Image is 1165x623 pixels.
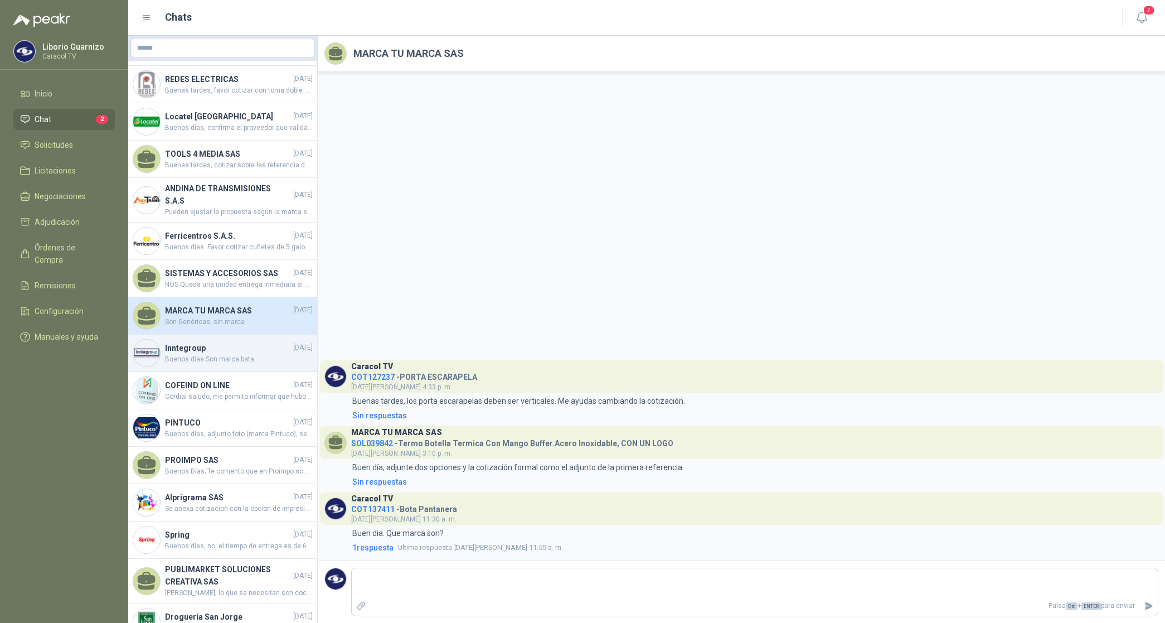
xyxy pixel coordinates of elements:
a: Negociaciones [13,186,115,207]
span: [DATE] [293,529,313,540]
span: [DATE][PERSON_NAME] 11:30 a. m. [351,515,457,523]
h4: Spring [165,529,291,541]
span: [DATE] [293,380,313,390]
span: [DATE] [293,571,313,581]
span: 7 [1143,5,1155,16]
span: [DATE] [293,230,313,241]
span: COT127237 [351,373,395,381]
h4: - Bota Pantanera [351,502,457,513]
h2: MARCA TU MARCA SAS [353,46,464,61]
img: Company Logo [133,377,160,404]
span: Negociaciones [35,190,86,202]
a: Company LogoInntegroup[DATE]Buenos días Son marca bata [128,335,317,372]
span: COT137411 [351,505,395,514]
span: Ultima respuesta [398,542,452,553]
span: Remisiones [35,279,76,292]
span: [DATE] [293,342,313,353]
button: Enviar [1139,596,1158,616]
span: Órdenes de Compra [35,242,104,266]
span: [DATE] [293,305,313,316]
h4: - Termo Botella Termica Con Mango Buffer Acero Inoxidable, CON UN LOGO [351,436,673,447]
span: [DATE] [293,417,313,428]
span: [DATE][PERSON_NAME] 4:33 p. m. [351,383,452,391]
span: [DATE] [293,148,313,159]
h4: Inntegroup [165,342,291,354]
h4: SISTEMAS Y ACCESORIOS SAS [165,267,291,279]
h3: Caracol TV [351,364,393,370]
span: [DATE] [293,111,313,122]
h4: PINTUCO [165,417,291,429]
a: Adjudicación [13,211,115,233]
span: Son Genéricas, sin marca [165,317,313,327]
a: Manuales y ayuda [13,326,115,347]
p: Buenas tardes, los porta escarapelas deben ser verticales. Me ayudas cambiando la cotización. [352,395,685,407]
img: Company Logo [325,498,346,519]
a: TOOLS 4 MEDIA SAS[DATE]Buenas tardes, cotizar sobre las referencia del archivo adjunto. [MEDICAL_... [128,141,317,178]
a: 1respuestaUltima respuesta[DATE][PERSON_NAME] 11:55 a. m. [350,542,1158,554]
p: Pulsa + para enviar [371,596,1140,616]
span: Adjudicación [35,216,80,228]
span: Chat [35,113,51,125]
a: Sin respuestas [350,409,1158,422]
a: Remisiones [13,275,115,296]
img: Company Logo [133,527,160,553]
span: [DATE] [293,74,313,84]
span: NOS Queda una unidad entrega inmediata si es favorable la oferta favor informar para reservarla [165,279,313,290]
span: Buenos días, adjunto foto (marca Pintuco), se tienen 12 galones para entrega inmediata, los otros... [165,429,313,440]
h3: MARCA TU MARCA SAS [351,429,442,436]
h4: Alprigrama SAS [165,491,291,504]
span: Pueden ajustar la propuesta según la marca solicitada. [165,207,313,218]
h4: REDES ELECTRICAS [165,73,291,85]
span: Buenos días, no, el tiempo de entrega es de 6 días porque los pedidos son para fabricación. [165,541,313,552]
a: Company LogoLocatel [GEOGRAPHIC_DATA][DATE]Buenos días, confirma el proveedor que validando el in... [128,103,317,141]
img: Logo peakr [13,13,70,27]
a: Licitaciones [13,160,115,181]
img: Company Logo [133,108,160,135]
img: Company Logo [133,340,160,366]
h1: Chats [165,9,192,25]
a: Solicitudes [13,134,115,156]
a: Company LogoFerricentros S.A.S.[DATE]Buenos dias. Favor cotizar cuñetes de 5 galones ([GEOGRAPHIC... [128,223,317,260]
a: Company LogoSpring[DATE]Buenos días, no, el tiempo de entrega es de 6 días porque los pedidos son... [128,521,317,559]
a: PROIMPO SAS[DATE]Buenos Días; Te comento que en Proimpo somos fabricantes de Elementos Promociona... [128,447,317,484]
a: Company LogoPINTUCO[DATE]Buenos días, adjunto foto (marca Pintuco), se tienen 12 galones para ent... [128,409,317,447]
span: [DATE][PERSON_NAME] 3:10 p. m. [351,450,452,457]
span: Manuales y ayuda [35,331,98,343]
h4: Locatel [GEOGRAPHIC_DATA] [165,110,291,123]
img: Company Logo [14,41,35,62]
a: Company LogoREDES ELECTRICAS[DATE]Buenas tardes, favor cotizar con toma doble entrada [128,66,317,103]
span: Buenos días Son marca bata [165,354,313,365]
img: Company Logo [133,71,160,98]
p: Caracol TV [42,53,112,60]
a: Company LogoCOFEIND ON LINE[DATE]Cordial saludo, me permito informar que hubo un error en la COT,... [128,372,317,409]
h4: Droguería San Jorge [165,611,291,623]
a: Configuración [13,301,115,322]
a: MARCA TU MARCA SAS[DATE]Son Genéricas, sin marca [128,297,317,335]
a: Inicio [13,83,115,104]
p: Liborio Guarnizo [42,43,112,51]
a: Sin respuestas [350,476,1158,488]
span: 2 [96,115,108,124]
h4: COFEIND ON LINE [165,379,291,392]
span: Buenos dias. Favor cotizar cuñetes de 5 galones ([GEOGRAPHIC_DATA]) [165,242,313,253]
img: Company Logo [133,489,160,516]
span: Configuración [35,305,84,317]
h3: Caracol TV [351,496,393,502]
span: [DATE] [293,455,313,465]
img: Company Logo [133,187,160,214]
span: Cordial saludo, me permito informar que hubo un error en la COT, al momento de asignar los valore... [165,392,313,402]
span: Ctrl [1066,602,1077,610]
h4: Ferricentros S.A.S. [165,230,291,242]
span: Se anexa cotizacion con la opcion de impresion a 1 tinta para su consideracion [165,504,313,514]
img: Company Logo [133,414,160,441]
h4: MARCA TU MARCA SAS [165,305,291,317]
span: Inicio [35,88,52,100]
span: Licitaciones [35,165,76,177]
span: Solicitudes [35,139,73,151]
img: Company Logo [133,228,160,254]
h4: TOOLS 4 MEDIA SAS [165,148,291,160]
h4: PROIMPO SAS [165,454,291,466]
img: Company Logo [325,366,346,387]
span: [DATE] [293,492,313,503]
span: [DATE] [293,190,313,200]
